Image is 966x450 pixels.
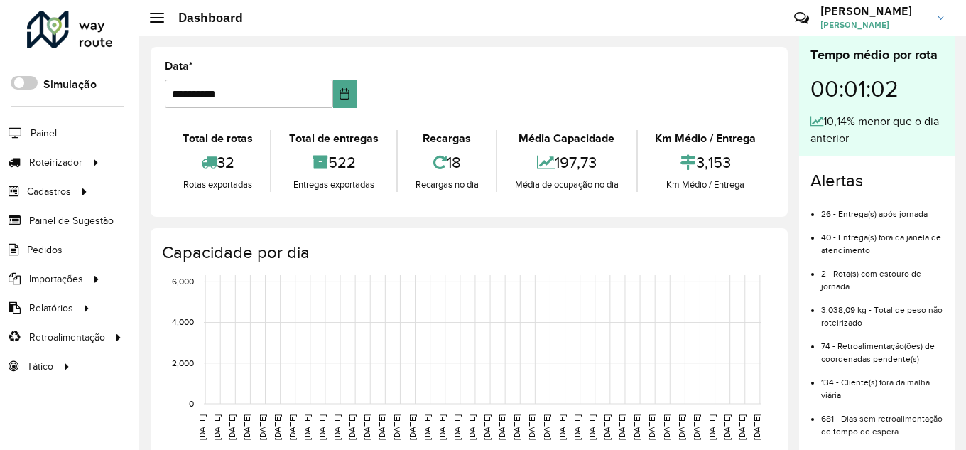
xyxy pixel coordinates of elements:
text: 4,000 [172,318,194,327]
div: Entregas exportadas [275,178,392,192]
h3: [PERSON_NAME] [820,4,927,18]
div: Média Capacidade [501,130,632,147]
text: [DATE] [632,414,641,440]
div: Km Médio / Entrega [641,130,770,147]
div: Recargas [401,130,492,147]
text: [DATE] [662,414,671,440]
li: 2 - Rota(s) com estouro de jornada [821,257,944,293]
button: Choose Date [333,80,357,108]
div: 18 [401,147,492,178]
text: [DATE] [647,414,656,440]
div: Total de rotas [168,130,266,147]
div: Média de ocupação no dia [501,178,632,192]
text: [DATE] [497,414,506,440]
text: [DATE] [602,414,612,440]
text: [DATE] [347,414,357,440]
div: Recargas no dia [401,178,492,192]
span: Relatórios [29,301,73,316]
div: 3,153 [641,147,770,178]
div: Rotas exportadas [168,178,266,192]
text: [DATE] [273,414,282,440]
label: Data [165,58,193,75]
text: [DATE] [677,414,686,440]
text: 2,000 [172,358,194,368]
text: [DATE] [527,414,536,440]
text: [DATE] [227,414,237,440]
div: 197,73 [501,147,632,178]
text: [DATE] [318,414,327,440]
text: 6,000 [172,277,194,286]
text: [DATE] [587,414,597,440]
h4: Capacidade por dia [162,242,774,263]
label: Simulação [43,76,97,93]
li: 134 - Cliente(s) fora da malha viária [821,365,944,402]
div: 522 [275,147,392,178]
text: [DATE] [303,414,312,440]
text: [DATE] [288,414,297,440]
span: Painel [31,126,57,141]
text: [DATE] [467,414,477,440]
text: [DATE] [438,414,447,440]
text: [DATE] [452,414,462,440]
text: [DATE] [242,414,251,440]
text: [DATE] [558,414,567,440]
span: Painel de Sugestão [29,213,114,228]
text: [DATE] [572,414,582,440]
text: [DATE] [377,414,386,440]
span: Retroalimentação [29,330,105,345]
li: 40 - Entrega(s) fora da janela de atendimento [821,220,944,257]
text: [DATE] [707,414,717,440]
div: Total de entregas [275,130,392,147]
text: [DATE] [512,414,521,440]
text: [DATE] [362,414,371,440]
text: [DATE] [332,414,342,440]
text: [DATE] [542,414,551,440]
text: [DATE] [692,414,701,440]
div: Tempo médio por rota [810,45,944,65]
span: Importações [29,272,83,286]
div: 00:01:02 [810,65,944,113]
h2: Dashboard [164,10,243,26]
li: 26 - Entrega(s) após jornada [821,197,944,220]
text: [DATE] [392,414,401,440]
span: Cadastros [27,184,71,199]
div: Km Médio / Entrega [641,178,770,192]
text: [DATE] [617,414,626,440]
text: [DATE] [197,414,207,440]
li: 3.038,09 kg - Total de peso não roteirizado [821,293,944,329]
a: Contato Rápido [786,3,817,33]
text: [DATE] [408,414,417,440]
span: Roteirizador [29,155,82,170]
span: [PERSON_NAME] [820,18,927,31]
text: [DATE] [722,414,732,440]
li: 681 - Dias sem retroalimentação de tempo de espera [821,402,944,438]
span: Pedidos [27,242,63,257]
text: [DATE] [212,414,222,440]
div: 10,14% menor que o dia anterior [810,113,944,147]
text: [DATE] [258,414,267,440]
span: Tático [27,359,53,374]
text: [DATE] [482,414,492,440]
text: [DATE] [423,414,432,440]
h4: Alertas [810,171,944,191]
text: 0 [189,399,194,408]
text: [DATE] [752,414,761,440]
text: [DATE] [737,414,747,440]
div: 32 [168,147,266,178]
li: 74 - Retroalimentação(ões) de coordenadas pendente(s) [821,329,944,365]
